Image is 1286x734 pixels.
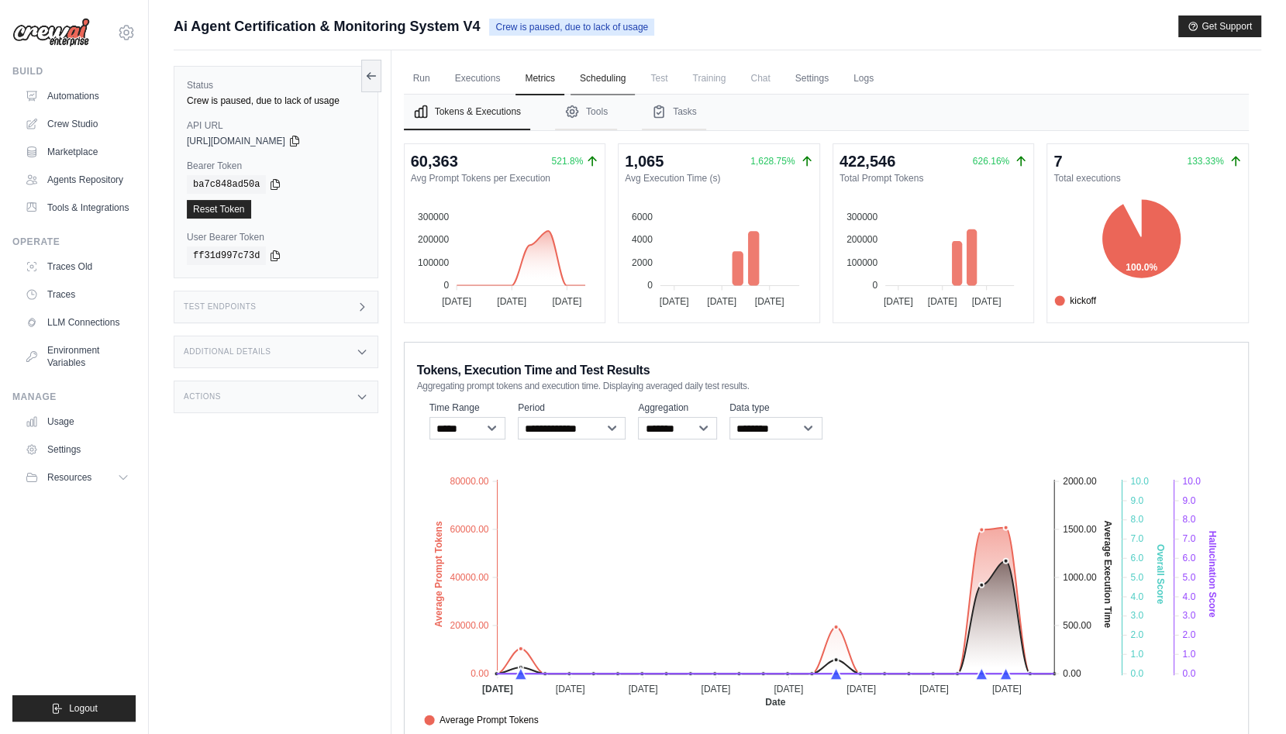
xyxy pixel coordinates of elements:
div: 1,065 [625,150,664,172]
tspan: 8.0 [1182,514,1195,525]
tspan: 2.0 [1182,629,1195,640]
tspan: 0.0 [1182,668,1195,679]
tspan: 7.0 [1130,533,1143,544]
text: Overall Score [1154,544,1165,605]
tspan: 4.0 [1182,591,1195,602]
tspan: [DATE] [919,684,949,694]
span: Crew is paused, due to lack of usage [489,19,654,36]
span: Test [641,63,677,94]
div: Manage [12,391,136,403]
span: Tokens, Execution Time and Test Results [417,361,650,380]
tspan: 40000.00 [450,572,488,583]
tspan: 5.0 [1182,572,1195,583]
button: Tools [555,95,617,130]
text: Date [765,697,785,708]
tspan: 9.0 [1130,495,1143,506]
a: Settings [19,437,136,462]
tspan: [DATE] [552,295,581,306]
h3: Additional Details [184,347,271,357]
tspan: 2000.00 [1063,476,1097,487]
tspan: 6.0 [1130,553,1143,563]
tspan: [DATE] [755,295,784,306]
code: ff31d997c73d [187,246,266,265]
tspan: 1500.00 [1063,524,1097,535]
tspan: 1.0 [1182,649,1195,660]
span: Ai Agent Certification & Monitoring System V4 [174,16,480,37]
a: Agents Repository [19,167,136,192]
text: Average Execution Time [1102,521,1113,629]
dt: Avg Execution Time (s) [625,172,813,184]
tspan: 500.00 [1063,620,1091,631]
tspan: [DATE] [481,684,512,694]
span: Aggregating prompt tokens and execution time. Displaying averaged daily test results. [417,380,750,392]
a: Automations [19,84,136,109]
tspan: 8.0 [1130,514,1143,525]
div: 422,546 [840,150,895,172]
tspan: [DATE] [555,684,584,694]
tspan: 2.0 [1130,629,1143,640]
label: Bearer Token [187,160,365,172]
h3: Test Endpoints [184,302,257,312]
tspan: 100000 [418,257,449,268]
tspan: 2000 [632,257,653,268]
button: Tokens & Executions [404,95,530,130]
h3: Actions [184,392,221,401]
dt: Total Prompt Tokens [840,172,1028,184]
button: Resources [19,465,136,490]
tspan: 300000 [418,212,449,222]
tspan: 20000.00 [450,620,488,631]
tspan: 0.00 [1063,668,1081,679]
tspan: [DATE] [774,684,803,694]
span: 1,628.75% [750,156,795,167]
button: Logout [12,695,136,722]
tspan: [DATE] [884,295,913,306]
tspan: [DATE] [442,295,471,306]
label: Data type [729,401,822,414]
span: 133.33% [1187,156,1223,167]
label: Status [187,79,365,91]
a: Usage [19,409,136,434]
tspan: 0.00 [471,668,489,679]
a: Run [404,63,440,95]
tspan: [DATE] [701,684,730,694]
label: Aggregation [638,401,717,414]
a: Tools & Integrations [19,195,136,220]
span: Resources [47,471,91,484]
tspan: 3.0 [1130,610,1143,621]
label: Period [518,401,626,414]
dt: Total executions [1053,172,1242,184]
a: Marketplace [19,140,136,164]
a: Traces Old [19,254,136,279]
a: Metrics [515,63,564,95]
tspan: 0.0 [1130,668,1143,679]
span: 521.8% [551,155,583,167]
tspan: 0 [443,280,449,291]
a: Scheduling [571,63,635,95]
tspan: 6000 [632,212,653,222]
tspan: 1.0 [1130,649,1143,660]
tspan: 100000 [846,257,877,268]
dt: Avg Prompt Tokens per Execution [411,172,599,184]
a: Crew Studio [19,112,136,136]
tspan: 0 [872,280,877,291]
tspan: [DATE] [497,295,526,306]
tspan: [DATE] [927,295,957,306]
span: 626.16% [973,156,1009,167]
tspan: 10.0 [1182,476,1201,487]
tspan: [DATE] [991,684,1021,694]
a: Settings [786,63,838,95]
tspan: [DATE] [707,295,736,306]
iframe: Chat Widget [1208,660,1286,734]
tspan: 80000.00 [450,476,488,487]
span: [URL][DOMAIN_NAME] [187,135,285,147]
tspan: 7.0 [1182,533,1195,544]
tspan: 5.0 [1130,572,1143,583]
text: Average Prompt Tokens [433,521,443,627]
span: Average Prompt Tokens [424,713,539,727]
tspan: 6.0 [1182,553,1195,563]
tspan: 9.0 [1182,495,1195,506]
code: ba7c848ad50a [187,175,266,194]
img: Logo [12,18,90,47]
a: LLM Connections [19,310,136,335]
